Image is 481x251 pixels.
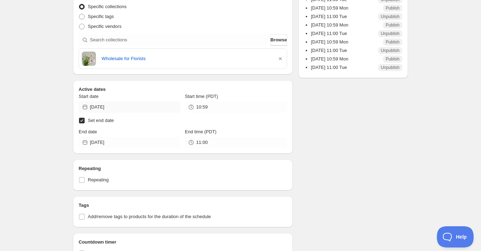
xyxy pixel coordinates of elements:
[437,226,474,247] iframe: Toggle Customer Support
[311,47,347,54] p: [DATE] 11:00 Tue
[79,86,287,93] h2: Active dates
[311,22,348,29] p: [DATE] 10:59 Mon
[311,13,347,20] p: [DATE] 11:00 Tue
[88,14,114,19] span: Specific tags
[381,14,400,19] span: Unpublish
[88,118,114,123] span: Set end date
[381,31,400,36] span: Unpublish
[88,214,211,219] span: Add/remove tags to products for the duration of the schedule
[90,34,269,46] input: Search collections
[79,129,97,134] span: End date
[311,5,348,12] p: [DATE] 10:59 Mon
[386,39,400,45] span: Publish
[88,177,109,182] span: Repeating
[386,22,400,28] span: Publish
[311,39,348,46] p: [DATE] 10:59 Mon
[386,56,400,62] span: Publish
[381,65,400,70] span: Unpublish
[311,64,347,71] p: [DATE] 11:00 Tue
[88,24,121,29] span: Specific vendors
[311,56,348,63] p: [DATE] 10:59 Mon
[270,36,287,43] span: Browse
[270,34,287,46] button: Browse
[79,202,287,209] h2: Tags
[102,55,271,62] a: Wholesale for Florists
[79,165,287,172] h2: Repeating
[386,5,400,11] span: Publish
[88,4,127,9] span: Specific collections
[185,129,217,134] span: End time (PDT)
[185,94,218,99] span: Start time (PDT)
[311,30,347,37] p: [DATE] 11:00 Tue
[381,48,400,53] span: Unpublish
[79,94,98,99] span: Start date
[79,239,287,246] h2: Countdown timer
